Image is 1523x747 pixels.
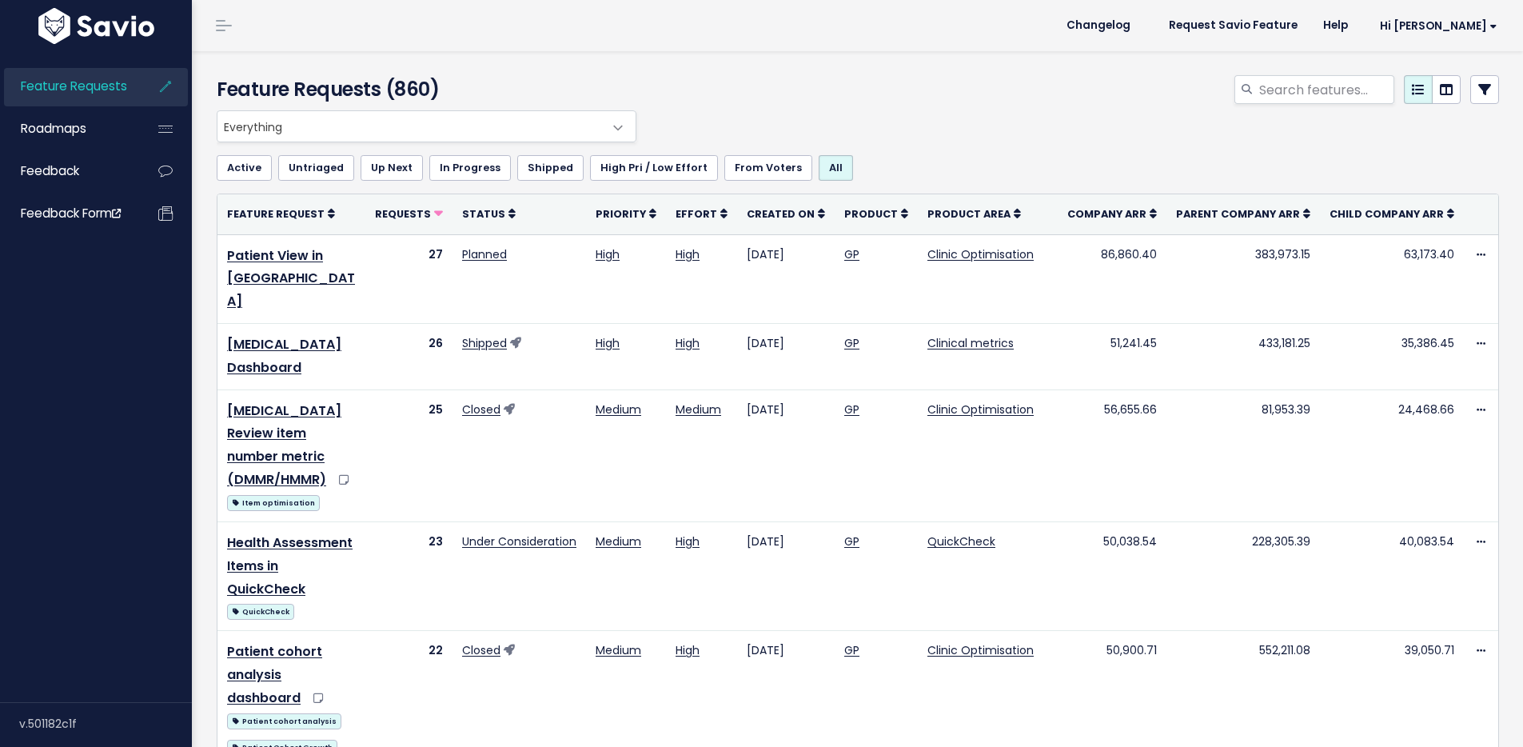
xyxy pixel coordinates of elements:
[365,521,453,631] td: 23
[927,246,1034,262] a: Clinic Optimisation
[1361,14,1510,38] a: Hi [PERSON_NAME]
[1320,234,1464,323] td: 63,173.40
[462,335,507,351] a: Shipped
[1058,323,1166,389] td: 51,241.45
[4,153,133,190] a: Feedback
[21,120,86,137] span: Roadmaps
[4,195,133,232] a: Feedback form
[227,246,355,311] a: Patient View in [GEOGRAPHIC_DATA]
[217,75,628,104] h4: Feature Requests (860)
[1058,521,1166,631] td: 50,038.54
[737,234,835,323] td: [DATE]
[590,155,718,181] a: High Pri / Low Effort
[596,401,641,417] a: Medium
[724,155,812,181] a: From Voters
[462,401,500,417] a: Closed
[927,206,1021,222] a: Product Area
[1330,206,1454,222] a: Child Company ARR
[596,642,641,658] a: Medium
[227,713,341,729] span: Patient cohort analysis
[927,533,995,549] a: QuickCheck
[1258,75,1394,104] input: Search features...
[596,206,656,222] a: Priority
[596,246,620,262] a: High
[1166,234,1320,323] td: 383,973.15
[1320,323,1464,389] td: 35,386.45
[819,155,853,181] a: All
[737,521,835,631] td: [DATE]
[1310,14,1361,38] a: Help
[676,401,721,417] a: Medium
[844,642,859,658] a: GP
[217,155,272,181] a: Active
[1166,389,1320,521] td: 81,953.39
[227,206,335,222] a: Feature Request
[227,492,320,512] a: Item optimisation
[227,533,353,598] a: Health Assessment Items in QuickCheck
[927,207,1011,221] span: Product Area
[365,323,453,389] td: 26
[1166,323,1320,389] td: 433,181.25
[375,207,431,221] span: Requests
[1058,389,1166,521] td: 56,655.66
[34,8,158,44] img: logo-white.9d6f32f41409.svg
[844,246,859,262] a: GP
[278,155,354,181] a: Untriaged
[1320,389,1464,521] td: 24,468.66
[462,207,505,221] span: Status
[375,206,443,222] a: Requests
[747,207,815,221] span: Created On
[462,533,576,549] a: Under Consideration
[217,155,1499,181] ul: Filter feature requests
[844,401,859,417] a: GP
[1066,20,1130,31] span: Changelog
[1176,206,1310,222] a: Parent Company ARR
[1320,521,1464,631] td: 40,083.54
[676,642,700,658] a: High
[1380,20,1497,32] span: Hi [PERSON_NAME]
[217,110,636,142] span: Everything
[737,389,835,521] td: [DATE]
[21,162,79,179] span: Feedback
[1058,234,1166,323] td: 86,860.40
[596,533,641,549] a: Medium
[361,155,423,181] a: Up Next
[517,155,584,181] a: Shipped
[19,703,192,745] div: v.501182c1f
[462,642,500,658] a: Closed
[844,206,908,222] a: Product
[21,78,127,94] span: Feature Requests
[4,110,133,147] a: Roadmaps
[676,207,717,221] span: Effort
[462,246,507,262] a: Planned
[596,207,646,221] span: Priority
[365,389,453,521] td: 25
[21,205,121,222] span: Feedback form
[927,335,1014,351] a: Clinical metrics
[676,335,700,351] a: High
[227,642,322,707] a: Patient cohort analysis dashboard
[1166,521,1320,631] td: 228,305.39
[1176,207,1300,221] span: Parent Company ARR
[217,111,604,142] span: Everything
[844,335,859,351] a: GP
[227,401,341,489] a: [MEDICAL_DATA] Review item number metric (DMMR/HMMR)
[927,642,1034,658] a: Clinic Optimisation
[227,207,325,221] span: Feature Request
[227,604,294,620] span: QuickCheck
[1067,206,1157,222] a: Company ARR
[1330,207,1444,221] span: Child Company ARR
[429,155,511,181] a: In Progress
[676,533,700,549] a: High
[227,335,341,377] a: [MEDICAL_DATA] Dashboard
[365,234,453,323] td: 27
[844,533,859,549] a: GP
[927,401,1034,417] a: Clinic Optimisation
[747,206,825,222] a: Created On
[676,206,728,222] a: Effort
[227,601,294,621] a: QuickCheck
[676,246,700,262] a: High
[462,206,516,222] a: Status
[227,495,320,511] span: Item optimisation
[1067,207,1146,221] span: Company ARR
